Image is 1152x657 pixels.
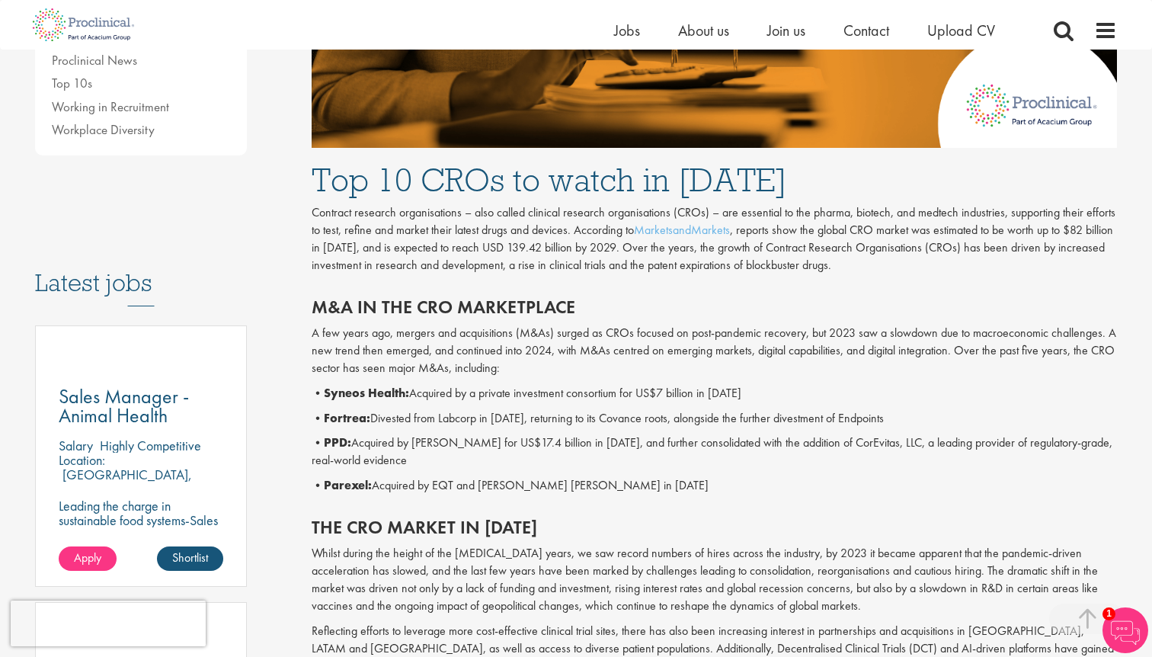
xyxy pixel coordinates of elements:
[324,410,370,426] b: Fortrea:
[74,550,101,566] span: Apply
[1102,607,1148,653] img: Chatbot
[312,204,1118,274] p: Contract research organisations – also called clinical research organisations (CROs) – are essent...
[927,21,995,40] a: Upload CV
[324,385,409,401] b: Syneos Health:
[52,75,92,91] a: Top 10s
[52,121,155,138] a: Workplace Diversity
[52,98,169,115] a: Working in Recruitment
[767,21,805,40] a: Join us
[312,518,1118,537] h2: The CRO market in [DATE]
[312,385,1118,402] p: • Acquired by a private investment consortium for US$7 billion in [DATE]
[1102,607,1115,620] span: 1
[324,477,372,493] b: Parexel:
[312,545,1118,614] p: Whilst during the height of the [MEDICAL_DATA] years, we saw record numbers of hires across the i...
[59,383,189,428] span: Sales Manager - Animal Health
[52,52,137,69] a: Proclinical News
[312,410,1118,428] p: • Divested from Labcorp in [DATE], returning to its Covance roots, alongside the further divestme...
[59,387,223,425] a: Sales Manager - Animal Health
[312,163,1118,197] h1: Top 10 CROs to watch in [DATE]
[59,451,105,469] span: Location:
[312,434,1118,470] p: • Acquired by [PERSON_NAME] for US$17.4 billion in [DATE], and further consolidated with the addi...
[59,466,192,498] p: [GEOGRAPHIC_DATA], [GEOGRAPHIC_DATA]
[100,437,201,454] p: Highly Competitive
[843,21,889,40] a: Contact
[59,546,117,571] a: Apply
[157,546,223,571] a: Shortlist
[324,434,351,450] b: PPD:
[634,222,730,238] a: MarketsandMarkets
[59,437,93,454] span: Salary
[11,601,206,646] iframe: reCAPTCHA
[614,21,640,40] a: Jobs
[312,477,1118,495] p: • Acquired by EQT and [PERSON_NAME] [PERSON_NAME] in [DATE]
[35,232,247,306] h3: Latest jobs
[59,498,223,556] p: Leading the charge in sustainable food systems-Sales Managers turn customer success into global p...
[678,21,729,40] a: About us
[312,325,1118,377] p: A few years ago, mergers and acquisitions (M&As) surged as CROs focused on post-pandemic recovery...
[312,297,1118,317] h2: M&A in the CRO marketplace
